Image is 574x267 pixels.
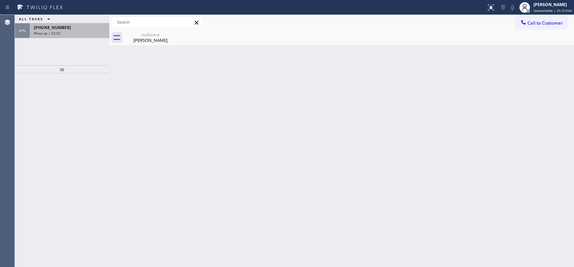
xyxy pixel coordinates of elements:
span: Wrap up | 02:52 [34,31,60,35]
button: Mute [508,3,517,12]
span: Unavailable | 2h 31min [533,8,572,13]
div: [PERSON_NAME] [125,37,176,43]
span: ALL TASKS [19,17,43,21]
button: ALL TASKS [15,15,57,23]
input: Search [112,17,202,28]
span: [PHONE_NUMBER] [34,25,71,30]
div: [PERSON_NAME] [533,2,572,7]
button: Call to Customer [516,17,567,29]
div: Nick Amstutz [125,30,176,45]
div: outbound [125,32,176,37]
span: Call to Customer [527,20,563,26]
